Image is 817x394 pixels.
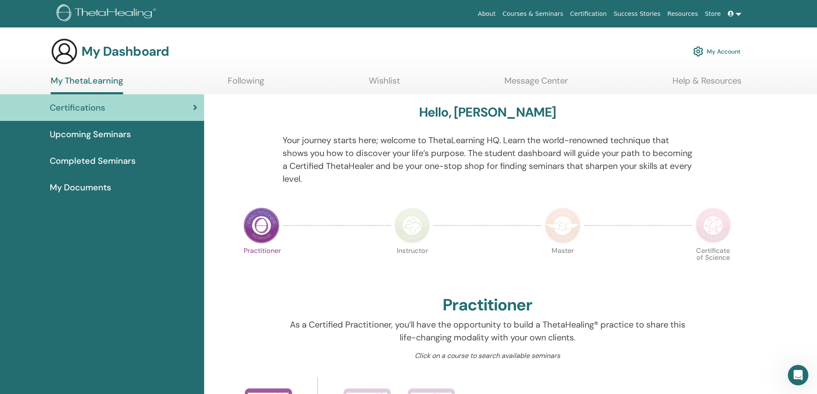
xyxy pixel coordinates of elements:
p: Click on a course to search available seminars [283,351,692,361]
span: Upcoming Seminars [50,128,131,141]
span: My Documents [50,181,111,194]
a: Certification [567,6,610,22]
img: generic-user-icon.jpg [51,38,78,65]
a: Message Center [504,75,568,92]
a: About [474,6,499,22]
img: Master [545,208,581,244]
a: Resources [664,6,702,22]
p: Instructor [394,247,430,283]
a: Following [228,75,264,92]
span: Certifications [50,101,105,114]
img: Instructor [394,208,430,244]
p: Certificate of Science [695,247,731,283]
a: Store [702,6,724,22]
p: Master [545,247,581,283]
img: cog.svg [693,44,703,59]
img: logo.png [57,4,159,24]
a: Wishlist [369,75,400,92]
iframe: Intercom live chat [788,365,808,385]
h2: Practitioner [443,295,532,315]
a: Help & Resources [672,75,742,92]
p: As a Certified Practitioner, you’ll have the opportunity to build a ThetaHealing® practice to sha... [283,318,692,344]
h3: My Dashboard [81,44,169,59]
a: Success Stories [610,6,664,22]
img: Practitioner [244,208,280,244]
a: My ThetaLearning [51,75,123,94]
a: Courses & Seminars [499,6,567,22]
h3: Hello, [PERSON_NAME] [419,105,556,120]
span: Completed Seminars [50,154,136,167]
img: Certificate of Science [695,208,731,244]
p: Your journey starts here; welcome to ThetaLearning HQ. Learn the world-renowned technique that sh... [283,134,692,185]
a: My Account [693,42,741,61]
p: Practitioner [244,247,280,283]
